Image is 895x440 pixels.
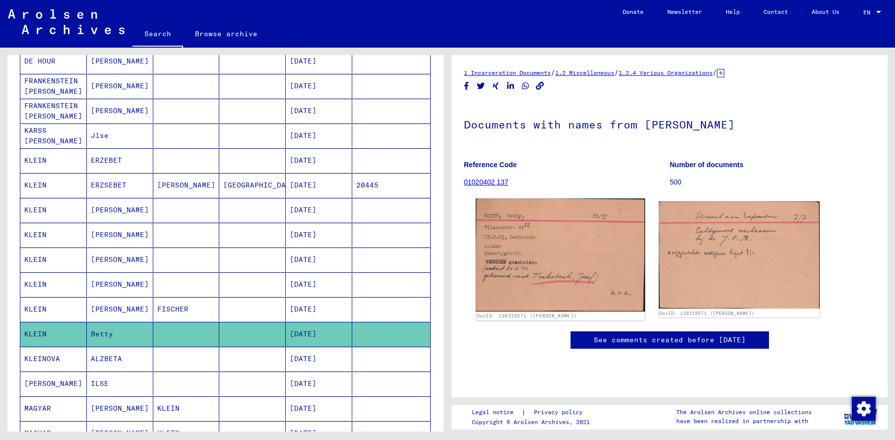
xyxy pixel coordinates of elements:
mat-cell: [DATE] [286,173,352,197]
mat-cell: [DATE] [286,396,352,421]
mat-cell: [PERSON_NAME] [87,223,153,247]
mat-cell: ILSE [87,372,153,396]
mat-cell: KARSS [PERSON_NAME] [20,124,87,148]
mat-cell: [DATE] [286,74,352,98]
button: Copy link [535,80,545,92]
h1: Documents with names from [PERSON_NAME] [464,102,875,145]
mat-cell: FISCHER [153,297,220,321]
mat-cell: [DATE] [286,372,352,396]
img: Arolsen_neg.svg [8,9,125,34]
mat-cell: [PERSON_NAME] [87,99,153,123]
span: / [551,68,555,77]
mat-cell: KLEIN [153,396,220,421]
mat-cell: ERZSEBET [87,173,153,197]
mat-cell: [PERSON_NAME] [87,198,153,222]
mat-cell: [PERSON_NAME] [87,297,153,321]
mat-cell: [PERSON_NAME] [87,396,153,421]
mat-cell: KLEIN [20,148,87,173]
a: 1.2 Miscellaneous [555,69,614,76]
b: Reference Code [464,161,517,169]
mat-cell: KLEIN [20,198,87,222]
mat-cell: KLEIN [20,297,87,321]
img: 001.jpg [476,198,645,312]
a: Privacy policy [526,407,594,418]
mat-cell: [PERSON_NAME] [20,372,87,396]
span: EN [863,9,874,16]
mat-cell: KLEIN [20,248,87,272]
a: 1.2.4 Various Organizations [619,69,712,76]
mat-cell: [DATE] [286,99,352,123]
mat-cell: [PERSON_NAME] [87,49,153,73]
mat-cell: KLEIN [20,173,87,197]
p: The Arolsen Archives online collections [676,408,812,417]
span: / [712,68,717,77]
a: Search [132,22,183,48]
mat-cell: KLEINOVA [20,347,87,371]
mat-cell: MAGYAR [20,396,87,421]
b: Number of documents [670,161,744,169]
a: DocID: 130319571 ([PERSON_NAME]) [477,313,577,319]
p: 500 [670,177,875,188]
mat-cell: [DATE] [286,148,352,173]
mat-cell: KLEIN [20,272,87,297]
mat-cell: DE HOUR [20,49,87,73]
a: 1 Incarceration Documents [464,69,551,76]
button: Share on Twitter [476,80,486,92]
mat-cell: [DATE] [286,322,352,346]
p: Copyright © Arolsen Archives, 2021 [472,418,594,427]
mat-cell: KLEIN [20,322,87,346]
button: Share on Xing [491,80,501,92]
mat-cell: 20445 [352,173,430,197]
mat-cell: Betty [87,322,153,346]
mat-cell: [DATE] [286,124,352,148]
a: DocID: 130319571 ([PERSON_NAME]) [659,311,755,316]
span: / [614,68,619,77]
mat-cell: FRANKENSTEIN [PERSON_NAME] [20,74,87,98]
a: 01020402 137 [464,178,509,186]
mat-cell: [PERSON_NAME] [87,248,153,272]
a: See comments created before [DATE] [594,335,746,345]
mat-cell: ALZBETA [87,347,153,371]
button: Share on Facebook [461,80,472,92]
mat-cell: [PERSON_NAME] [87,74,153,98]
img: yv_logo.png [842,404,879,429]
mat-cell: [DATE] [286,223,352,247]
mat-cell: [DATE] [286,198,352,222]
mat-cell: [PERSON_NAME] [153,173,220,197]
mat-cell: FRANKENSTEIN [PERSON_NAME] [20,99,87,123]
div: | [472,407,594,418]
mat-cell: [DATE] [286,272,352,297]
mat-cell: [DATE] [286,49,352,73]
mat-cell: Jlse [87,124,153,148]
img: Change consent [852,397,876,421]
mat-cell: [DATE] [286,297,352,321]
mat-cell: [DATE] [286,347,352,371]
mat-cell: [GEOGRAPHIC_DATA] [219,173,286,197]
button: Share on LinkedIn [506,80,516,92]
img: 002.jpg [659,201,820,308]
mat-cell: [DATE] [286,248,352,272]
a: Legal notice [472,407,521,418]
a: Browse archive [183,22,269,46]
mat-cell: ERZEBET [87,148,153,173]
mat-cell: [PERSON_NAME] [87,272,153,297]
p: have been realized in partnership with [676,417,812,426]
button: Share on WhatsApp [520,80,531,92]
mat-cell: KLEIN [20,223,87,247]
